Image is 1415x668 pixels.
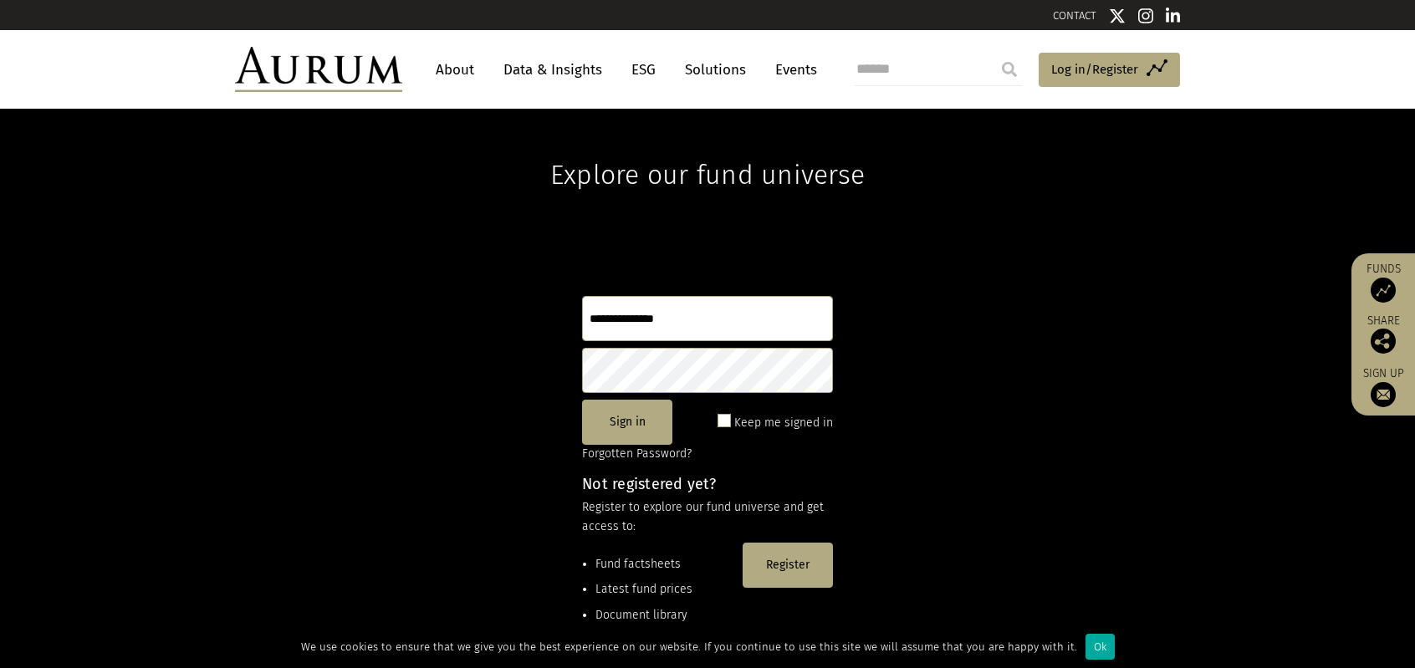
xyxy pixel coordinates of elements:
[1371,278,1396,303] img: Access Funds
[993,53,1026,86] input: Submit
[1371,382,1396,407] img: Sign up to our newsletter
[1039,53,1180,88] a: Log in/Register
[743,543,833,588] button: Register
[1360,366,1407,407] a: Sign up
[1086,634,1115,660] div: Ok
[1138,8,1153,24] img: Instagram icon
[734,413,833,433] label: Keep me signed in
[582,477,833,492] h4: Not registered yet?
[1166,8,1181,24] img: Linkedin icon
[1360,315,1407,354] div: Share
[595,580,736,599] li: Latest fund prices
[767,54,817,85] a: Events
[595,606,736,625] li: Document library
[677,54,754,85] a: Solutions
[582,400,672,445] button: Sign in
[623,54,664,85] a: ESG
[1109,8,1126,24] img: Twitter icon
[1053,9,1096,22] a: CONTACT
[1051,59,1138,79] span: Log in/Register
[550,109,865,191] h1: Explore our fund universe
[582,446,692,461] a: Forgotten Password?
[1371,329,1396,354] img: Share this post
[1360,262,1407,303] a: Funds
[495,54,610,85] a: Data & Insights
[582,498,833,536] p: Register to explore our fund universe and get access to:
[235,47,402,92] img: Aurum
[427,54,483,85] a: About
[595,555,736,574] li: Fund factsheets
